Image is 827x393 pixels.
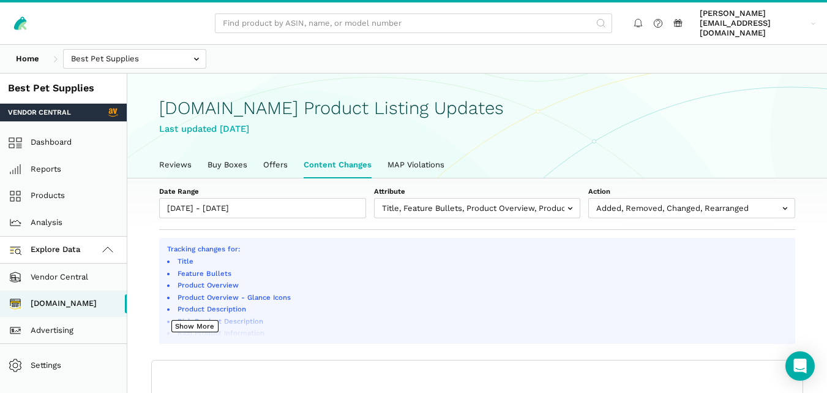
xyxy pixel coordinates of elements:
[8,49,47,69] a: Home
[176,280,787,290] li: Product Overview
[8,107,71,117] span: Vendor Central
[215,13,612,34] input: Find product by ASIN, name, or model number
[374,186,581,196] label: Attribute
[159,98,795,118] h1: [DOMAIN_NAME] Product Listing Updates
[374,198,581,218] input: Title, Feature Bullets, Product Overview, Product Overview - Glance Icons, Product Description, R...
[200,152,255,178] a: Buy Boxes
[700,9,807,39] span: [PERSON_NAME][EMAIL_ADDRESS][DOMAIN_NAME]
[176,292,787,302] li: Product Overview - Glance Icons
[159,122,795,136] div: Last updated [DATE]
[171,320,219,332] button: Show More
[176,328,787,338] li: Rich Product Information
[176,256,787,266] li: Title
[588,198,795,218] input: Added, Removed, Changed, Rearranged
[176,304,787,314] li: Product Description
[8,82,119,96] div: Best Pet Supplies
[296,152,380,178] a: Content Changes
[159,186,366,196] label: Date Range
[151,152,200,178] a: Reviews
[588,186,795,196] label: Action
[696,7,820,40] a: [PERSON_NAME][EMAIL_ADDRESS][DOMAIN_NAME]
[176,316,787,326] li: Rich Product Description
[167,244,787,254] p: Tracking changes for:
[785,351,815,381] div: Open Intercom Messenger
[12,243,81,258] span: Explore Data
[255,152,296,178] a: Offers
[176,269,787,278] li: Feature Bullets
[380,152,452,178] a: MAP Violations
[63,49,206,69] input: Best Pet Supplies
